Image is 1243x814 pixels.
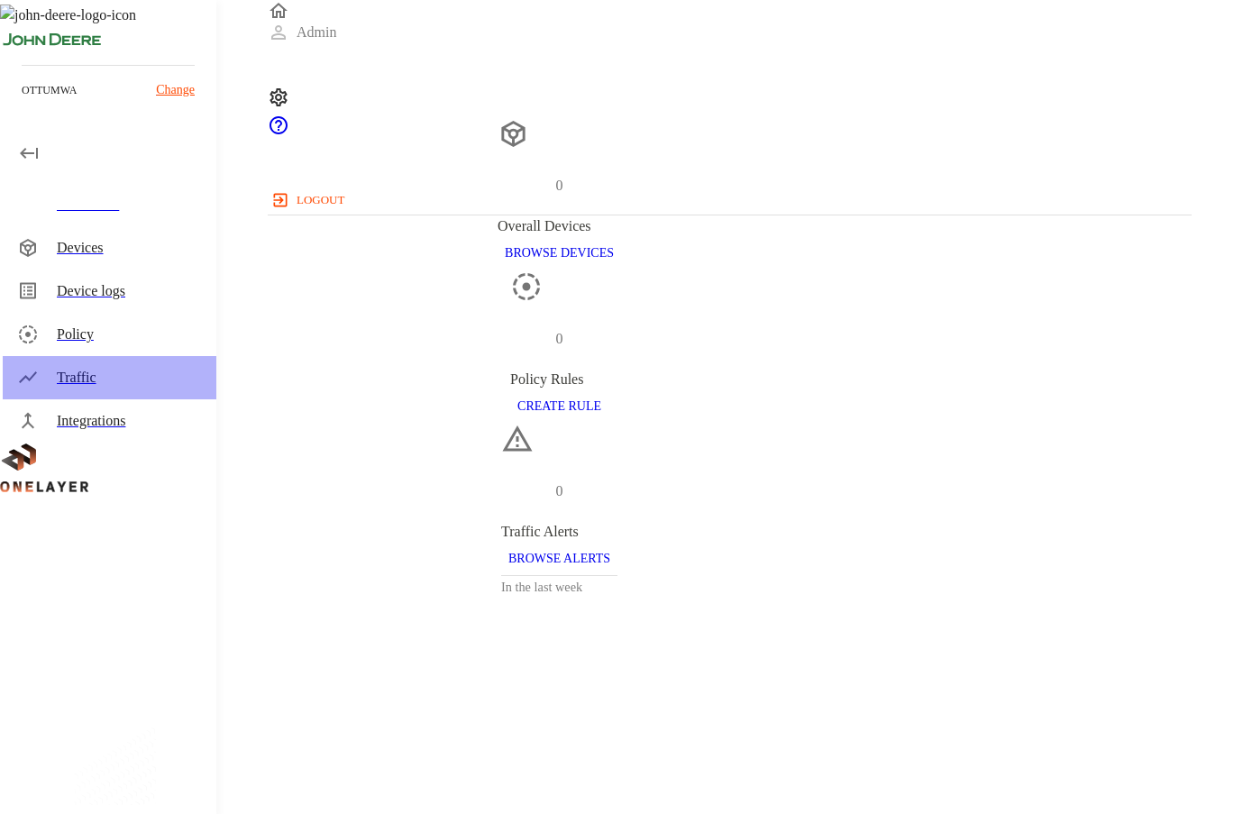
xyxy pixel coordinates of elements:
[498,244,621,260] a: BROWSE DEVICES
[268,186,352,215] button: logout
[510,369,608,390] div: Policy Rules
[498,237,621,270] button: BROWSE DEVICES
[556,328,563,350] p: 0
[297,22,336,43] p: Admin
[501,550,617,565] a: BROWSE ALERTS
[510,390,608,424] button: CREATE RULE
[268,123,289,139] span: Support Portal
[268,123,289,139] a: onelayer-support
[501,521,617,543] div: Traffic Alerts
[501,543,617,576] button: BROWSE ALERTS
[556,480,563,502] p: 0
[510,397,608,412] a: CREATE RULE
[268,186,1192,215] a: logout
[498,215,621,237] div: Overall Devices
[501,576,617,599] h3: In the last week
